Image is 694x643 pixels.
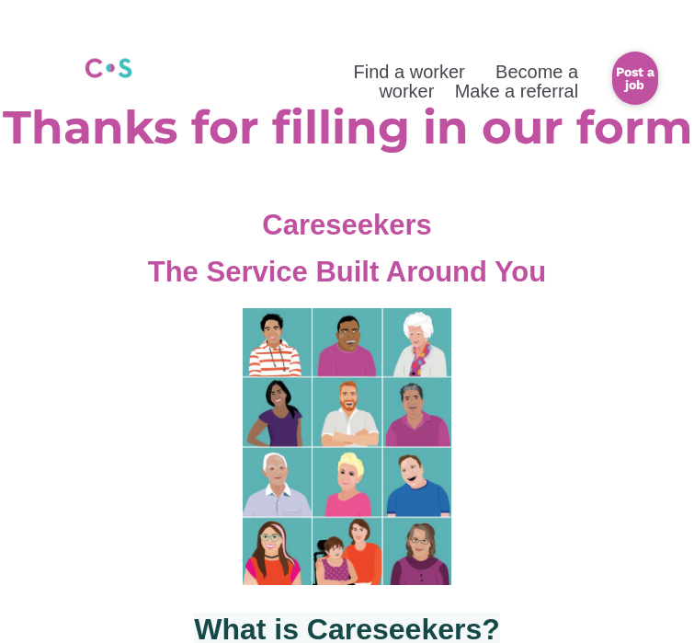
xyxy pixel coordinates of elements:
a: Find a worker [354,62,465,82]
b: Thanks for filling in our form [3,99,692,155]
a: Become a worker [379,62,583,101]
b: Post a job [616,64,654,92]
span: Careseekers The Service Built Around You [148,209,547,288]
a: Post a job [612,52,658,105]
a: Make a referral [455,81,579,101]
